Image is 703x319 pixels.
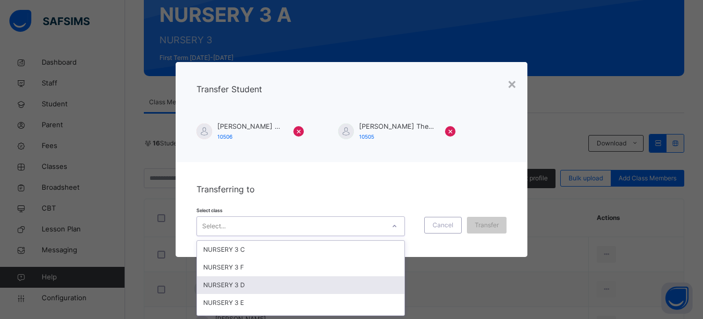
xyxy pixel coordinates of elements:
[507,72,517,94] div: ×
[197,294,404,312] div: NURSERY 3 E
[359,121,435,131] span: [PERSON_NAME] Thedeus Tobena
[202,216,226,236] div: Select...
[197,259,404,276] div: NURSERY 3 F
[217,121,283,131] span: [PERSON_NAME] Chiemezie
[296,125,302,137] span: ×
[197,276,404,294] div: NURSERY 3 D
[359,133,374,140] span: 10505
[197,241,404,259] div: NURSERY 3 C
[196,84,262,94] span: Transfer Student
[475,220,499,230] span: Transfer
[217,133,232,140] span: 10506
[196,207,223,213] span: Select class
[433,220,453,230] span: Cancel
[196,184,255,194] span: Transferring to
[448,125,453,137] span: ×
